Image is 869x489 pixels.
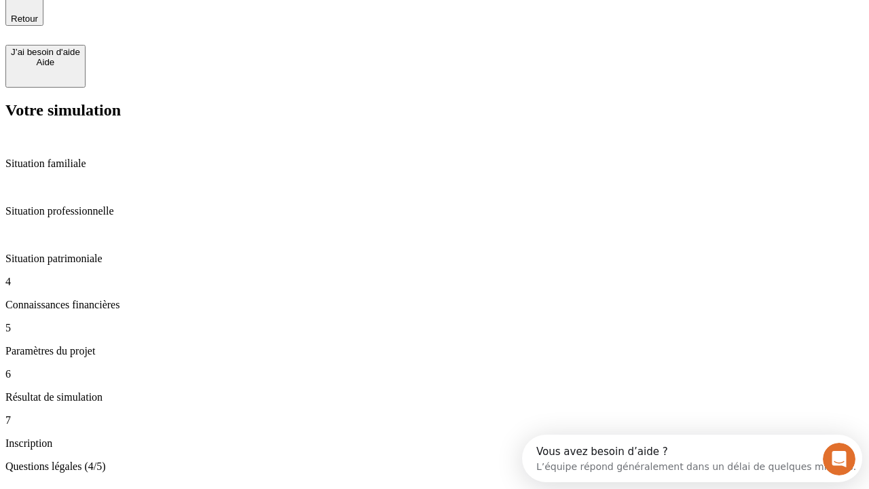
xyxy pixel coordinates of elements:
iframe: Intercom live chat [823,443,855,475]
div: J’ai besoin d'aide [11,47,80,57]
p: Inscription [5,437,864,450]
p: 4 [5,276,864,288]
p: Paramètres du projet [5,345,864,357]
h2: Votre simulation [5,101,864,120]
p: 6 [5,368,864,380]
p: 5 [5,322,864,334]
div: Vous avez besoin d’aide ? [14,12,334,22]
span: Retour [11,14,38,24]
button: J’ai besoin d'aideAide [5,45,86,88]
p: Questions légales (4/5) [5,460,864,473]
div: Ouvrir le Messenger Intercom [5,5,374,43]
iframe: Intercom live chat discovery launcher [522,435,862,482]
div: Aide [11,57,80,67]
p: Connaissances financières [5,299,864,311]
p: 7 [5,414,864,427]
div: L’équipe répond généralement dans un délai de quelques minutes. [14,22,334,37]
p: Situation patrimoniale [5,253,864,265]
p: Situation familiale [5,158,864,170]
p: Résultat de simulation [5,391,864,403]
p: Situation professionnelle [5,205,864,217]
